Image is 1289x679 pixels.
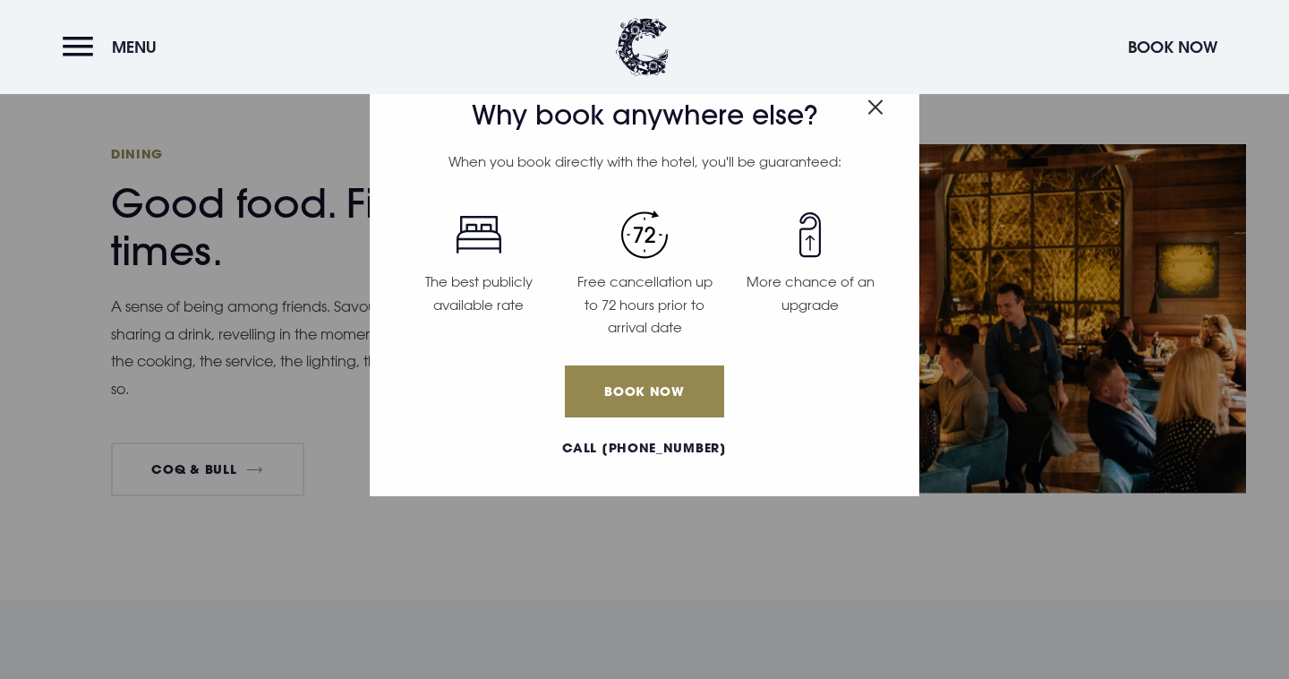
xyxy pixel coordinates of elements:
[63,28,166,66] button: Menu
[616,18,670,76] img: Clandeboye Lodge
[396,99,893,132] h3: Why book anywhere else?
[565,365,724,417] a: Book Now
[1119,28,1226,66] button: Book Now
[738,271,883,316] p: More chance of an upgrade
[867,90,884,118] button: Close modal
[396,439,893,458] a: Call [PHONE_NUMBER]
[572,271,716,339] p: Free cancellation up to 72 hours prior to arrival date
[406,271,551,316] p: The best publicly available rate
[396,150,893,174] p: When you book directly with the hotel, you'll be guaranteed:
[112,37,157,57] span: Menu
